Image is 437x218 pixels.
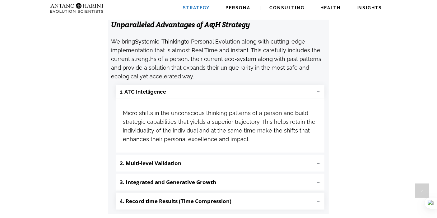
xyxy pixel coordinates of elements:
[183,5,210,10] span: Strategy
[226,5,254,10] span: Personal
[120,88,166,95] b: 1. ATC Intelligence
[270,5,305,10] span: Consulting
[135,38,184,45] strong: Systemic-Thinking
[357,5,382,10] span: Insights
[123,110,315,143] span: Micro shifts in the unconscious thinking patterns of a person and build strategic capabilities th...
[120,160,181,167] b: 2. Multi-level Validation
[120,179,216,186] b: 3. Integrated and Generative Growth
[321,5,341,10] span: Health
[111,38,321,80] span: We bring to Personal Evolution along with cutting-edge implementation that is almost Real Time an...
[120,197,231,205] b: 4. Record time Results (Time Compression)
[111,20,250,29] strong: Unparalleled Advantages of A&H Strategy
